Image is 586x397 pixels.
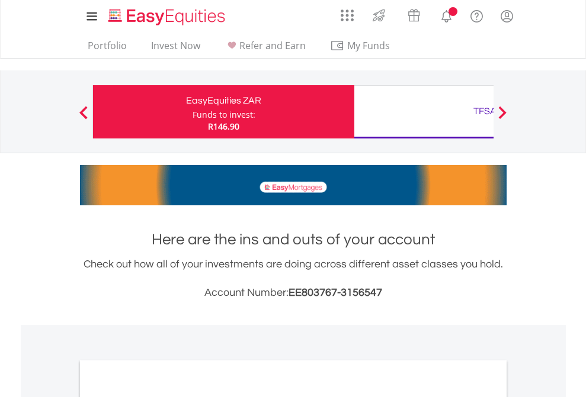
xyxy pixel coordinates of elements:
[100,92,347,109] div: EasyEquities ZAR
[72,112,95,124] button: Previous
[369,6,389,25] img: thrive-v2.svg
[208,121,239,132] span: R146.90
[289,287,382,298] span: EE803767-3156547
[80,285,507,301] h3: Account Number:
[80,256,507,301] div: Check out how all of your investments are doing across different asset classes you hold.
[83,40,132,58] a: Portfolio
[104,3,230,27] a: Home page
[220,40,310,58] a: Refer and Earn
[80,229,507,250] h1: Here are the ins and outs of your account
[491,112,514,124] button: Next
[492,3,522,29] a: My Profile
[239,39,306,52] span: Refer and Earn
[146,40,205,58] a: Invest Now
[193,109,255,121] div: Funds to invest:
[330,38,408,53] span: My Funds
[341,9,354,22] img: grid-menu-icon.svg
[80,165,507,205] img: EasyMortage Promotion Banner
[462,3,492,27] a: FAQ's and Support
[431,3,462,27] a: Notifications
[106,7,230,27] img: EasyEquities_Logo.png
[404,6,424,25] img: vouchers-v2.svg
[333,3,361,22] a: AppsGrid
[396,3,431,25] a: Vouchers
